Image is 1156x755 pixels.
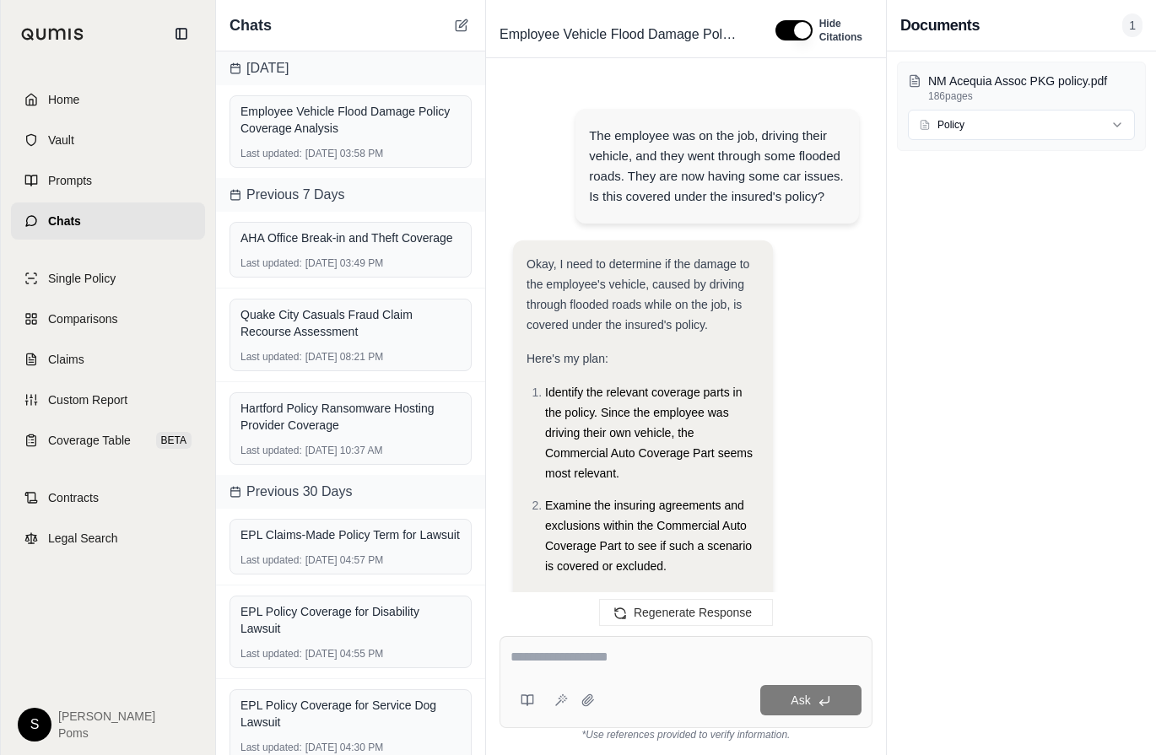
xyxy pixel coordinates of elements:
button: New Chat [451,15,472,35]
div: [DATE] 04:55 PM [240,647,461,661]
div: *Use references provided to verify information. [500,728,872,742]
span: Here's my plan: [527,352,608,365]
div: [DATE] 04:30 PM [240,741,461,754]
span: Claims [48,351,84,368]
span: Employee Vehicle Flood Damage Policy Coverage Analysis [493,21,743,48]
span: Single Policy [48,270,116,287]
div: Hartford Policy Ransomware Hosting Provider Coverage [240,400,461,434]
a: Chats [11,202,205,240]
div: Previous 7 Days [216,178,485,212]
a: Prompts [11,162,205,199]
div: Quake City Casuals Fraud Claim Recourse Assessment [240,306,461,340]
span: Legal Search [48,530,118,547]
span: [PERSON_NAME] [58,708,155,725]
div: [DATE] 03:49 PM [240,256,461,270]
span: Vault [48,132,74,148]
div: [DATE] [216,51,485,85]
a: Custom Report [11,381,205,418]
span: Last updated: [240,741,302,754]
span: Home [48,91,79,108]
span: Contracts [48,489,99,506]
span: Last updated: [240,147,302,160]
p: 186 pages [928,89,1135,103]
p: NM Acequia Assoc PKG policy.pdf [928,73,1135,89]
div: EPL Policy Coverage for Service Dog Lawsuit [240,697,461,731]
span: Regenerate Response [634,606,752,619]
button: Collapse sidebar [168,20,195,47]
a: Comparisons [11,300,205,337]
span: Last updated: [240,350,302,364]
span: Last updated: [240,553,302,567]
span: Custom Report [48,391,127,408]
span: BETA [156,432,192,449]
h3: Documents [900,13,980,37]
div: EPL Claims-Made Policy Term for Lawsuit [240,526,461,543]
span: Poms [58,725,155,742]
a: Contracts [11,479,205,516]
a: Home [11,81,205,118]
span: Prompts [48,172,92,189]
a: Legal Search [11,520,205,557]
div: AHA Office Break-in and Theft Coverage [240,229,461,246]
button: Ask [760,685,862,715]
div: Employee Vehicle Flood Damage Policy Coverage Analysis [240,103,461,137]
span: Chats [48,213,81,229]
span: Examine the insuring agreements and exclusions within the Commercial Auto Coverage Part to see if... [545,499,752,573]
span: Last updated: [240,256,302,270]
span: Last updated: [240,647,302,661]
span: 1 [1122,13,1142,37]
div: Edit Title [493,21,755,48]
a: Claims [11,341,205,378]
span: Identify the relevant coverage parts in the policy. Since the employee was driving their own vehi... [545,386,753,480]
div: [DATE] 10:37 AM [240,444,461,457]
div: EPL Policy Coverage for Disability Lawsuit [240,603,461,637]
button: NM Acequia Assoc PKG policy.pdf186pages [908,73,1135,103]
span: Hide Citations [819,17,862,44]
a: Single Policy [11,260,205,297]
span: Pay close attention to the definition of "insured" and whether the employee qualifies as such und... [545,591,742,645]
div: S [18,708,51,742]
div: [DATE] 08:21 PM [240,350,461,364]
span: Chats [230,13,272,37]
span: Ask [791,693,810,707]
a: Vault [11,121,205,159]
div: [DATE] 03:58 PM [240,147,461,160]
div: [DATE] 04:57 PM [240,553,461,567]
span: Okay, I need to determine if the damage to the employee's vehicle, caused by driving through floo... [527,257,749,332]
span: Last updated: [240,444,302,457]
span: Comparisons [48,310,117,327]
span: Coverage Table [48,432,131,449]
div: The employee was on the job, driving their vehicle, and they went through some flooded roads. The... [589,126,845,207]
div: Previous 30 Days [216,475,485,509]
button: Regenerate Response [599,599,773,626]
a: Coverage TableBETA [11,422,205,459]
img: Qumis Logo [21,28,84,40]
